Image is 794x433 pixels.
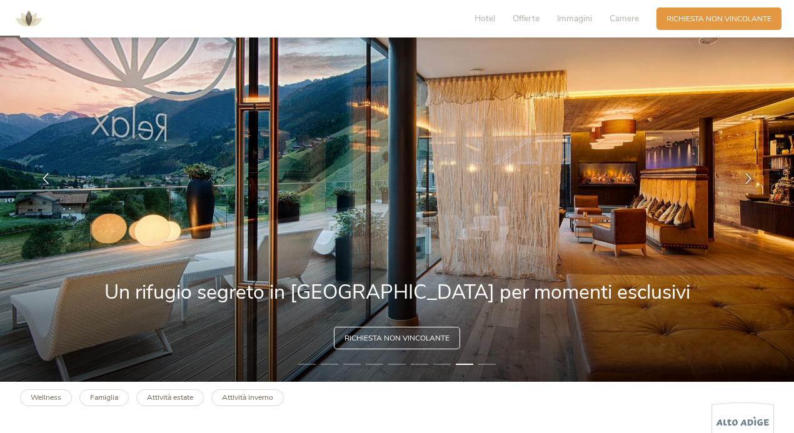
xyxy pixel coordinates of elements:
[147,392,193,402] b: Attività estate
[20,389,72,406] a: Wellness
[79,389,129,406] a: Famiglia
[475,12,495,24] span: Hotel
[557,12,592,24] span: Immagini
[31,392,61,402] b: Wellness
[222,392,273,402] b: Attività inverno
[666,14,771,24] span: Richiesta non vincolante
[610,12,639,24] span: Camere
[136,389,204,406] a: Attività estate
[211,389,284,406] a: Attività inverno
[344,333,450,344] span: Richiesta non vincolante
[90,392,118,402] b: Famiglia
[10,15,48,22] a: AMONTI & LUNARIS Wellnessresort
[513,12,540,24] span: Offerte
